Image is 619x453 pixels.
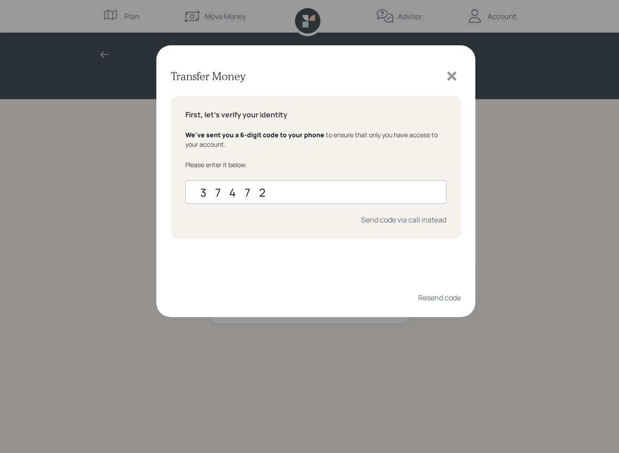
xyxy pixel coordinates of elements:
h5: First, let's verify your identity [185,111,446,119]
div: Please enter it below. [185,160,446,169]
div: Send code via call instead [361,215,446,225]
div: to ensure that only you have access to your account. [185,130,446,149]
div: Resend code [418,293,461,303]
input: •••••• [185,180,446,204]
h3: Transfer Money [171,70,245,83]
span: We've sent you a 6-digit code to your phone [185,130,324,139]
